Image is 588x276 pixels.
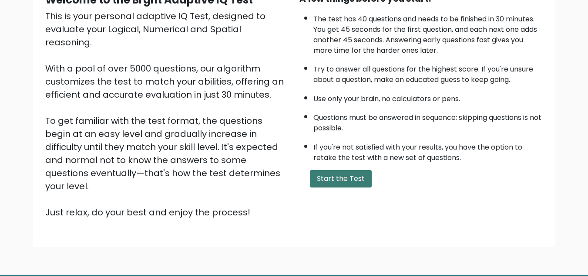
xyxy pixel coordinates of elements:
[45,10,289,219] div: This is your personal adaptive IQ Test, designed to evaluate your Logical, Numerical and Spatial ...
[313,138,543,163] li: If you're not satisfied with your results, you have the option to retake the test with a new set ...
[313,10,543,56] li: The test has 40 questions and needs to be finished in 30 minutes. You get 45 seconds for the firs...
[313,108,543,133] li: Questions must be answered in sequence; skipping questions is not possible.
[313,89,543,104] li: Use only your brain, no calculators or pens.
[313,60,543,85] li: Try to answer all questions for the highest score. If you're unsure about a question, make an edu...
[310,170,372,187] button: Start the Test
